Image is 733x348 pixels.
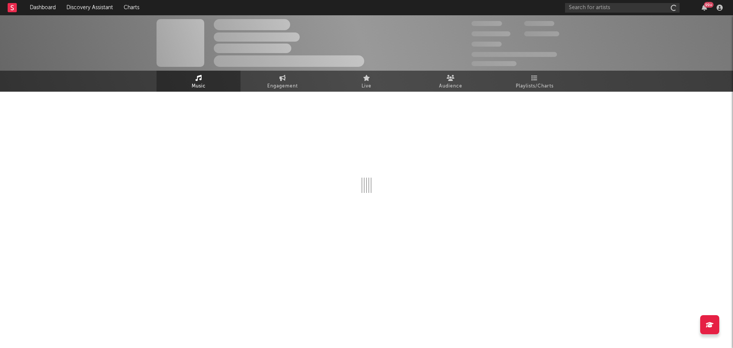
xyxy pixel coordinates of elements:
[325,71,408,92] a: Live
[565,3,680,13] input: Search for artists
[157,71,241,92] a: Music
[471,52,557,57] span: 50,000,000 Monthly Listeners
[267,82,298,91] span: Engagement
[516,82,554,91] span: Playlists/Charts
[471,42,502,47] span: 100,000
[524,31,559,36] span: 1,000,000
[471,31,510,36] span: 50,000,000
[471,21,502,26] span: 300,000
[471,61,517,66] span: Jump Score: 85.0
[524,21,554,26] span: 100,000
[492,71,576,92] a: Playlists/Charts
[192,82,206,91] span: Music
[704,2,714,8] div: 99 +
[439,82,462,91] span: Audience
[702,5,707,11] button: 99+
[362,82,371,91] span: Live
[408,71,492,92] a: Audience
[241,71,325,92] a: Engagement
